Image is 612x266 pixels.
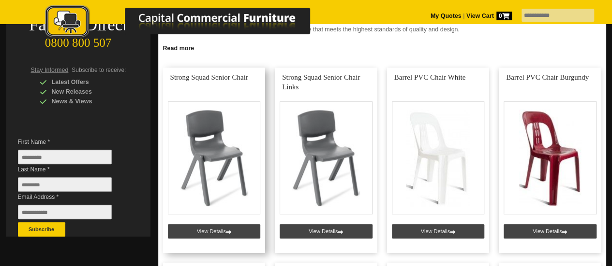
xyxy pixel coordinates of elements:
p: Our collection of plastic chairs and resin chairs combines durability with style, making them per... [163,15,601,34]
img: Capital Commercial Furniture Logo [18,5,357,40]
div: 0800 800 507 [6,31,150,50]
strong: View Cart [466,13,512,19]
div: Latest Offers [40,77,132,87]
span: First Name * [18,137,126,147]
span: Subscribe to receive: [72,67,126,73]
div: Factory Direct [6,18,150,32]
button: Subscribe [18,222,65,237]
span: Last Name * [18,165,126,174]
a: Capital Commercial Furniture Logo [18,5,357,43]
a: Click to read more [158,41,606,53]
a: View Cart0 [464,13,511,19]
span: 0 [496,12,512,20]
input: Email Address * [18,205,112,219]
div: News & Views [40,97,132,106]
a: My Quotes [431,13,462,19]
div: New Releases [40,87,132,97]
span: Email Address * [18,192,126,202]
input: First Name * [18,150,112,164]
span: Stay Informed [31,67,69,73]
input: Last Name * [18,177,112,192]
